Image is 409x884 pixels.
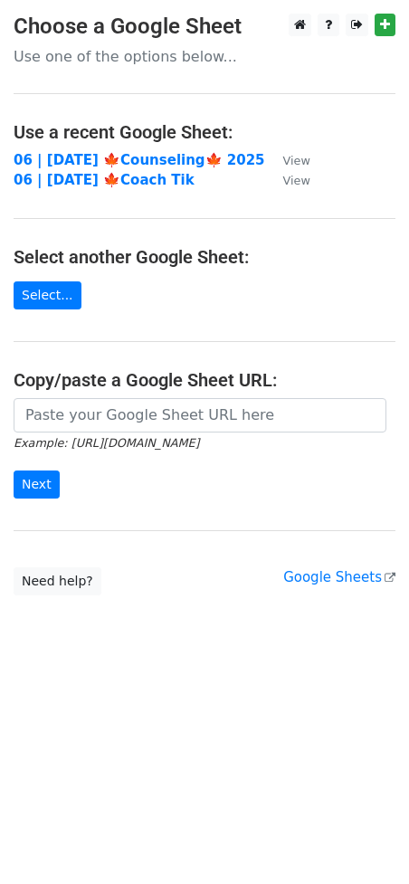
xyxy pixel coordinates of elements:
[265,172,310,188] a: View
[14,246,395,268] h4: Select another Google Sheet:
[14,398,386,432] input: Paste your Google Sheet URL here
[283,569,395,585] a: Google Sheets
[14,369,395,391] h4: Copy/paste a Google Sheet URL:
[14,121,395,143] h4: Use a recent Google Sheet:
[14,471,60,499] input: Next
[14,436,199,450] small: Example: [URL][DOMAIN_NAME]
[14,172,195,188] a: 06 | [DATE] 🍁Coach Tik
[265,152,310,168] a: View
[14,281,81,309] a: Select...
[14,567,101,595] a: Need help?
[14,14,395,40] h3: Choose a Google Sheet
[14,47,395,66] p: Use one of the options below...
[283,154,310,167] small: View
[14,152,265,168] a: 06 | [DATE] 🍁Counseling🍁 2025
[283,174,310,187] small: View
